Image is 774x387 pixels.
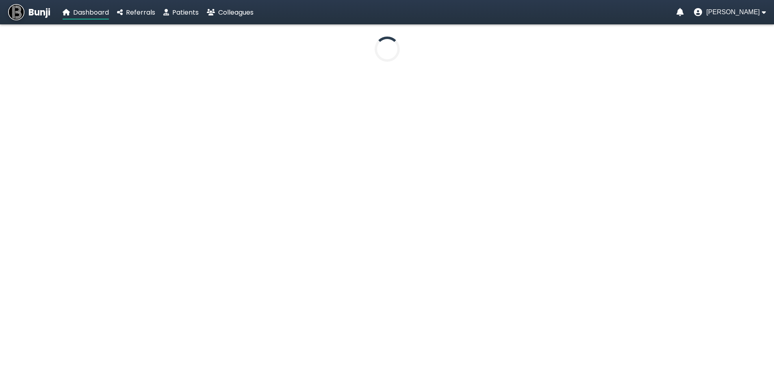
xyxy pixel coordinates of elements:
span: Bunji [28,6,50,19]
span: Referrals [126,8,155,17]
a: Dashboard [63,7,109,17]
a: Referrals [117,7,155,17]
a: Notifications [676,8,684,16]
span: Colleagues [218,8,254,17]
span: Patients [172,8,199,17]
button: User menu [694,8,766,16]
a: Bunji [8,4,50,20]
span: [PERSON_NAME] [706,9,760,16]
a: Patients [163,7,199,17]
a: Colleagues [207,7,254,17]
span: Dashboard [73,8,109,17]
img: Bunji Dental Referral Management [8,4,24,20]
